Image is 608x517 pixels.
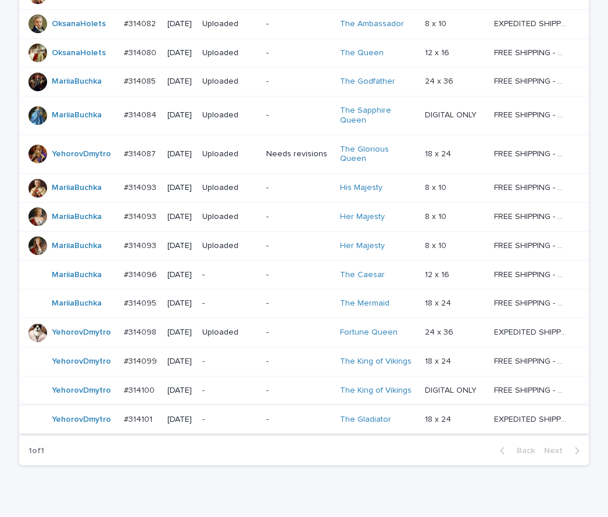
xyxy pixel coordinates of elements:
p: #314080 [124,46,159,58]
button: Next [539,446,589,456]
p: [DATE] [167,357,193,367]
tr: MariiaBuchka #314096#314096 [DATE]--The Caesar 12 x 1612 x 16 FREE SHIPPING - preview in 1-2 busi... [19,260,589,289]
tr: YehorovDmytro #314087#314087 [DATE]UploadedNeeds revisionsThe Glorious Queen 18 x 2418 x 24 FREE ... [19,135,589,174]
p: [DATE] [167,241,193,251]
p: EXPEDITED SHIPPING - preview in 1 business day; delivery up to 5 business days after your approval. [494,325,569,338]
tr: YehorovDmytro #314098#314098 [DATE]Uploaded-Fortune Queen 24 x 3624 x 36 EXPEDITED SHIPPING - pre... [19,318,589,347]
p: #314093 [124,210,159,222]
p: - [202,386,257,396]
a: Her Majesty [340,212,385,222]
p: - [266,183,331,193]
p: 24 x 36 [425,325,456,338]
a: The Ambassador [340,19,404,29]
tr: OksanaHolets #314082#314082 [DATE]Uploaded-The Ambassador 8 x 108 x 10 EXPEDITED SHIPPING - previ... [19,9,589,38]
a: Fortune Queen [340,328,398,338]
p: Needs revisions [266,149,331,159]
tr: MariiaBuchka #314084#314084 [DATE]Uploaded-The Sapphire Queen DIGITAL ONLYDIGITAL ONLY FREE SHIPP... [19,96,589,135]
p: - [266,415,331,425]
p: #314087 [124,147,158,159]
p: - [202,270,257,280]
p: [DATE] [167,48,193,58]
a: MariiaBuchka [52,110,102,120]
p: #314100 [124,383,157,396]
p: 18 x 24 [425,296,453,308]
p: #314101 [124,412,155,425]
p: 18 x 24 [425,147,453,159]
tr: MariiaBuchka #314095#314095 [DATE]--The Mermaid 18 x 2418 x 24 FREE SHIPPING - preview in 1-2 bus... [19,289,589,318]
p: - [266,77,331,87]
p: FREE SHIPPING - preview in 1-2 business days, after your approval delivery will take 5-10 b.d. [494,46,569,58]
p: - [266,357,331,367]
p: [DATE] [167,110,193,120]
a: YehorovDmytro [52,357,111,367]
p: 8 x 10 [425,239,449,251]
p: 24 x 36 [425,74,456,87]
p: - [266,386,331,396]
a: The King of Vikings [340,357,412,367]
p: - [266,241,331,251]
a: YehorovDmytro [52,386,111,396]
p: [DATE] [167,328,193,338]
p: 18 x 24 [425,354,453,367]
p: #314099 [124,354,159,367]
p: [DATE] [167,77,193,87]
tr: MariiaBuchka #314085#314085 [DATE]Uploaded-The Godfather 24 x 3624 x 36 FREE SHIPPING - preview i... [19,67,589,96]
p: FREE SHIPPING - preview in 1-2 business days, after your approval delivery will take 5-10 b.d. [494,74,569,87]
a: OksanaHolets [52,48,106,58]
a: MariiaBuchka [52,183,102,193]
a: YehorovDmytro [52,149,111,159]
p: DIGITAL ONLY [425,108,479,120]
a: The Gladiator [340,415,391,425]
p: Uploaded [202,149,257,159]
p: - [266,19,331,29]
p: - [202,299,257,308]
p: Uploaded [202,328,257,338]
p: Uploaded [202,77,257,87]
p: FREE SHIPPING - preview in 1-2 business days, after your approval delivery will take 5-10 b.d. [494,108,569,120]
a: MariiaBuchka [52,212,102,222]
p: - [202,415,257,425]
p: FREE SHIPPING - preview in 1-2 business days, after your approval delivery will take 5-10 b.d. [494,181,569,193]
p: Uploaded [202,212,257,222]
a: The Glorious Queen [340,145,413,164]
span: Next [544,447,570,455]
p: - [266,48,331,58]
p: - [202,357,257,367]
a: The Sapphire Queen [340,106,413,125]
p: #314098 [124,325,159,338]
tr: YehorovDmytro #314101#314101 [DATE]--The Gladiator 18 x 2418 x 24 EXPEDITED SHIPPING - preview in... [19,405,589,434]
p: [DATE] [167,149,193,159]
p: Uploaded [202,110,257,120]
a: YehorovDmytro [52,328,111,338]
p: - [266,299,331,308]
p: 1 of 1 [19,437,53,465]
p: 18 x 24 [425,412,453,425]
tr: MariiaBuchka #314093#314093 [DATE]Uploaded-His Majesty 8 x 108 x 10 FREE SHIPPING - preview in 1-... [19,174,589,203]
p: 12 x 16 [425,46,452,58]
p: - [266,328,331,338]
p: #314095 [124,296,159,308]
p: #314085 [124,74,158,87]
p: 8 x 10 [425,17,449,29]
p: [DATE] [167,212,193,222]
a: MariiaBuchka [52,299,102,308]
span: Back [510,447,535,455]
tr: YehorovDmytro #314099#314099 [DATE]--The King of Vikings 18 x 2418 x 24 FREE SHIPPING - preview i... [19,347,589,376]
p: [DATE] [167,270,193,280]
p: - [266,110,331,120]
p: Uploaded [202,183,257,193]
p: Uploaded [202,19,257,29]
p: FREE SHIPPING - preview in 1-2 business days, after your approval delivery will take 5-10 b.d. [494,210,569,222]
a: MariiaBuchka [52,241,102,251]
a: OksanaHolets [52,19,106,29]
a: MariiaBuchka [52,77,102,87]
p: #314082 [124,17,158,29]
p: Uploaded [202,48,257,58]
p: [DATE] [167,299,193,308]
p: [DATE] [167,19,193,29]
p: FREE SHIPPING - preview in 1-2 business days, after your approval delivery will take 5-10 b.d. [494,268,569,280]
p: Uploaded [202,241,257,251]
p: FREE SHIPPING - preview in 1-2 business days, after your approval delivery will take 5-10 b.d. [494,354,569,367]
a: His Majesty [340,183,382,193]
tr: YehorovDmytro #314100#314100 [DATE]--The King of Vikings DIGITAL ONLYDIGITAL ONLY FREE SHIPPING -... [19,376,589,405]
